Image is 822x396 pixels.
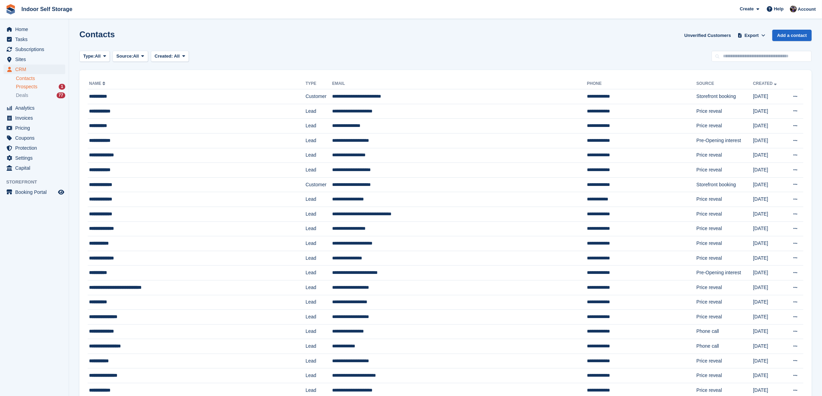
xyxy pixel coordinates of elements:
[15,143,57,153] span: Protection
[753,133,785,148] td: [DATE]
[133,53,139,60] span: All
[15,34,57,44] span: Tasks
[753,368,785,383] td: [DATE]
[59,84,65,90] div: 1
[306,104,332,119] td: Lead
[15,24,57,34] span: Home
[306,192,332,207] td: Lead
[753,221,785,236] td: [DATE]
[83,53,95,60] span: Type:
[3,187,65,197] a: menu
[3,153,65,163] a: menu
[3,123,65,133] a: menu
[16,83,65,90] a: Prospects 1
[306,133,332,148] td: Lead
[306,368,332,383] td: Lead
[740,6,754,12] span: Create
[15,103,57,113] span: Analytics
[696,236,753,251] td: Price reveal
[15,133,57,143] span: Coupons
[306,295,332,310] td: Lead
[306,221,332,236] td: Lead
[696,368,753,383] td: Price reveal
[15,163,57,173] span: Capital
[57,188,65,196] a: Preview store
[696,310,753,325] td: Price reveal
[696,266,753,280] td: Pre-Opening interest
[696,192,753,207] td: Price reveal
[753,89,785,104] td: [DATE]
[57,92,65,98] div: 77
[95,53,101,60] span: All
[696,177,753,192] td: Storefront booking
[155,53,173,59] span: Created:
[753,119,785,133] td: [DATE]
[753,251,785,266] td: [DATE]
[306,251,332,266] td: Lead
[6,4,16,14] img: stora-icon-8386f47178a22dfd0bd8f6a31ec36ba5ce8667c1dd55bd0f319d3a0aa187defe.svg
[306,177,332,192] td: Customer
[753,295,785,310] td: [DATE]
[15,153,57,163] span: Settings
[116,53,133,60] span: Source:
[753,192,785,207] td: [DATE]
[753,324,785,339] td: [DATE]
[3,133,65,143] a: menu
[16,75,65,82] a: Contacts
[3,55,65,64] a: menu
[753,310,785,325] td: [DATE]
[696,295,753,310] td: Price reveal
[790,6,797,12] img: Sandra Pomeroy
[696,89,753,104] td: Storefront booking
[772,30,812,41] a: Add a contact
[15,65,57,74] span: CRM
[753,104,785,119] td: [DATE]
[306,310,332,325] td: Lead
[15,187,57,197] span: Booking Portal
[15,113,57,123] span: Invoices
[306,354,332,368] td: Lead
[306,324,332,339] td: Lead
[745,32,759,39] span: Export
[79,51,110,62] button: Type: All
[696,78,753,89] th: Source
[753,280,785,295] td: [DATE]
[696,221,753,236] td: Price reveal
[306,89,332,104] td: Customer
[753,236,785,251] td: [DATE]
[306,207,332,221] td: Lead
[79,30,115,39] h1: Contacts
[774,6,784,12] span: Help
[3,44,65,54] a: menu
[753,207,785,221] td: [DATE]
[3,65,65,74] a: menu
[306,148,332,163] td: Lead
[15,55,57,64] span: Sites
[696,133,753,148] td: Pre-Opening interest
[89,81,107,86] a: Name
[306,119,332,133] td: Lead
[6,179,69,186] span: Storefront
[15,123,57,133] span: Pricing
[696,148,753,163] td: Price reveal
[306,163,332,178] td: Lead
[16,83,37,90] span: Prospects
[113,51,148,62] button: Source: All
[306,266,332,280] td: Lead
[696,280,753,295] td: Price reveal
[753,163,785,178] td: [DATE]
[753,339,785,354] td: [DATE]
[306,236,332,251] td: Lead
[587,78,696,89] th: Phone
[753,354,785,368] td: [DATE]
[753,81,778,86] a: Created
[681,30,734,41] a: Unverified Customers
[696,207,753,221] td: Price reveal
[174,53,180,59] span: All
[696,163,753,178] td: Price reveal
[332,78,587,89] th: Email
[3,24,65,34] a: menu
[306,280,332,295] td: Lead
[151,51,189,62] button: Created: All
[306,339,332,354] td: Lead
